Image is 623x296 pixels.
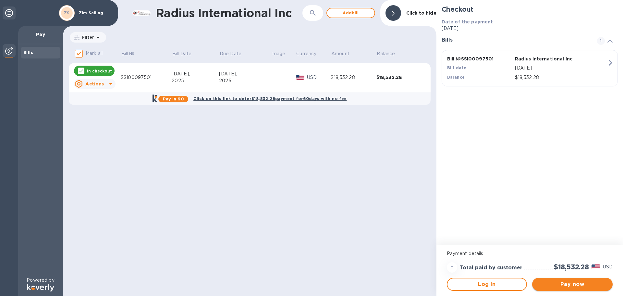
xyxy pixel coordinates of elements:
div: $18,532.28 [331,74,376,81]
button: Log in [447,278,527,291]
p: Payment details [447,250,613,257]
p: [DATE] [442,25,618,32]
img: USD [592,264,600,269]
h2: $18,532.28 [554,263,589,271]
b: Balance [447,75,465,80]
button: Bill №SSI00097501Radius International IncBill date[DATE]Balance$18,532.28 [442,50,618,86]
p: Amount [331,50,349,57]
span: Due Date [220,50,250,57]
p: Powered by [27,277,54,284]
div: [DATE], [219,71,271,77]
b: Date of the payment [442,19,493,24]
div: 2025 [172,77,219,84]
p: Due Date [220,50,241,57]
span: Bill № [121,50,143,57]
b: ZS [64,10,70,15]
h2: Checkout [442,5,618,13]
b: Click to hide [406,10,436,16]
b: Click on this link to defer $18,532.28 payment for 60 days with no fee [193,96,347,101]
div: $18,532.28 [376,74,422,81]
span: Amount [331,50,358,57]
p: Image [271,50,286,57]
p: Bill № SSI00097501 [447,56,512,62]
h1: Radius International Inc [156,6,302,20]
p: Mark all [86,50,103,57]
img: USD [296,75,305,80]
div: = [447,262,457,273]
p: Currency [296,50,316,57]
span: 1 [597,37,605,45]
p: Bill Date [172,50,191,57]
button: Pay now [532,278,613,291]
p: [DATE] [515,65,607,71]
span: Bill Date [172,50,200,57]
p: Balance [377,50,395,57]
b: Bill date [447,65,467,70]
p: Bill № [121,50,135,57]
span: Log in [453,280,521,288]
p: Radius International Inc [515,56,580,62]
div: 2025 [219,77,271,84]
p: Filter [79,34,94,40]
div: SSI00097501 [121,74,172,81]
p: Pay [23,31,58,38]
button: Addbill [326,8,375,18]
span: Balance [377,50,403,57]
h3: Bills [442,37,589,43]
p: $18,532.28 [515,74,607,81]
p: USD [307,74,331,81]
div: [DATE], [172,71,219,77]
p: Zim Sailing [79,11,111,15]
span: Pay now [537,280,607,288]
p: USD [603,264,613,270]
p: In checkout [87,68,112,74]
b: Bills [23,50,33,55]
u: Actions [85,81,104,86]
span: Add bill [332,9,369,17]
img: Logo [27,284,54,291]
b: Pay in 60 [163,97,184,101]
h3: Total paid by customer [460,265,522,271]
